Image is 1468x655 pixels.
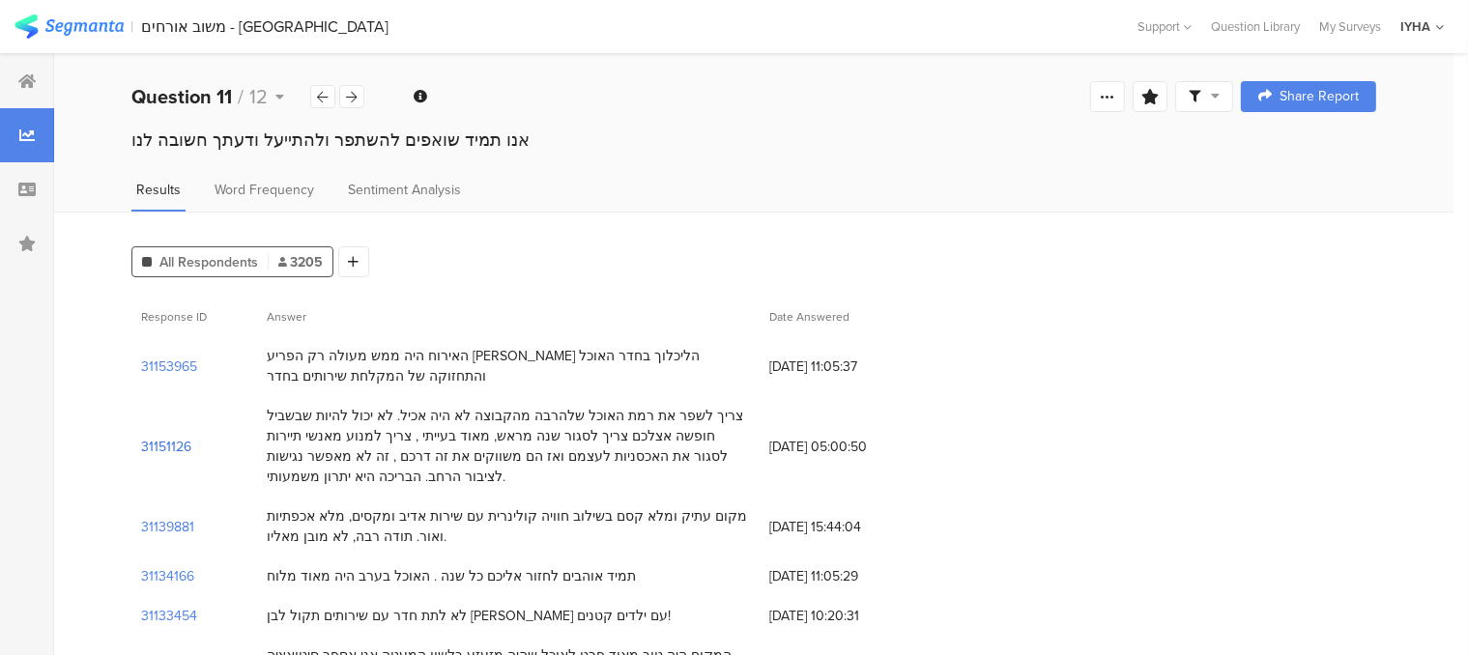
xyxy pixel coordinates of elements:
[1201,17,1310,36] a: Question Library
[141,437,191,457] section: 31151126
[141,517,194,537] section: 31139881
[141,356,197,377] section: 31153965
[278,252,323,272] span: 3205
[131,82,232,111] b: Question 11
[267,606,671,626] div: לא לתת חדר עם שירותים תקול לבן [PERSON_NAME] עם ילדים קטנים!
[238,82,244,111] span: /
[769,517,924,537] span: [DATE] 15:44:04
[1137,12,1192,42] div: Support
[267,346,750,386] div: האירוח היה ממש מעולה רק הפריע [PERSON_NAME] הליכלוך בחדר האוכל והתחזוקה של המקלחת שירותים בחדר
[141,566,194,586] section: 31134166
[267,308,306,326] span: Answer
[769,566,924,586] span: [DATE] 11:05:29
[141,606,197,626] section: 31133454
[141,308,207,326] span: Response ID
[348,180,461,200] span: Sentiment Analysis
[14,14,124,39] img: segmanta logo
[1280,90,1359,103] span: Share Report
[215,180,314,200] span: Word Frequency
[136,180,181,200] span: Results
[267,406,750,487] div: צריך לשפר את רמת האוכל שלהרבה מהקבוצה לא היה אכיל. לא יכול להיות שבשביל חופשה אצלכם צריך לסגור שנ...
[769,437,924,457] span: [DATE] 05:00:50
[131,128,1376,153] div: אנו תמיד שואפים להשתפר ולהתייעל ודעתך חשובה לנו
[249,82,268,111] span: 12
[769,308,849,326] span: Date Answered
[1310,17,1391,36] a: My Surveys
[1400,17,1430,36] div: IYHA
[769,356,924,377] span: [DATE] 11:05:37
[267,506,750,547] div: מקום עתיק ומלא קסם בשילוב חוויה קולינרית עם שירות אדיב ומקסים, מלא אכפתיות ואור. תודה רבה, לא מוב...
[131,15,134,38] div: |
[267,566,636,586] div: תמיד אוהבים לחזור אליכם כל שנה . האוכל בערב היה מאוד מלוח
[159,252,258,272] span: All Respondents
[142,17,389,36] div: משוב אורחים - [GEOGRAPHIC_DATA]
[769,606,924,626] span: [DATE] 10:20:31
